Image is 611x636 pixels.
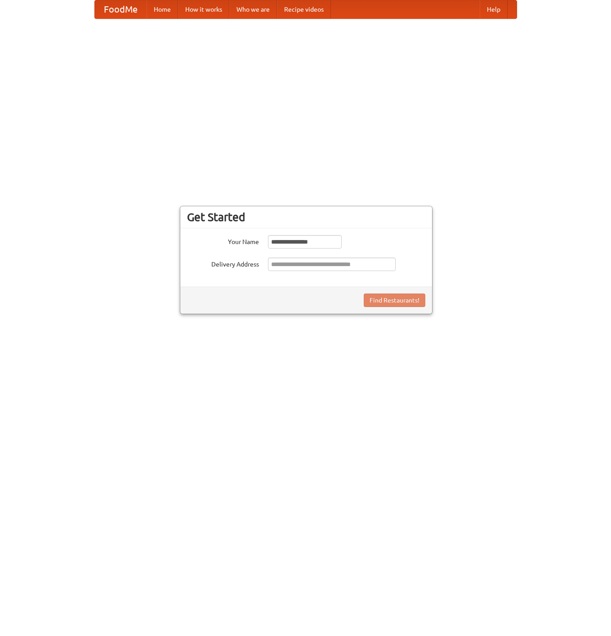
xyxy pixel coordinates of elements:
a: How it works [178,0,229,18]
a: Who we are [229,0,277,18]
a: Home [147,0,178,18]
h3: Get Started [187,210,425,224]
label: Delivery Address [187,258,259,269]
button: Find Restaurants! [364,294,425,307]
a: Help [480,0,508,18]
a: FoodMe [95,0,147,18]
label: Your Name [187,235,259,246]
a: Recipe videos [277,0,331,18]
